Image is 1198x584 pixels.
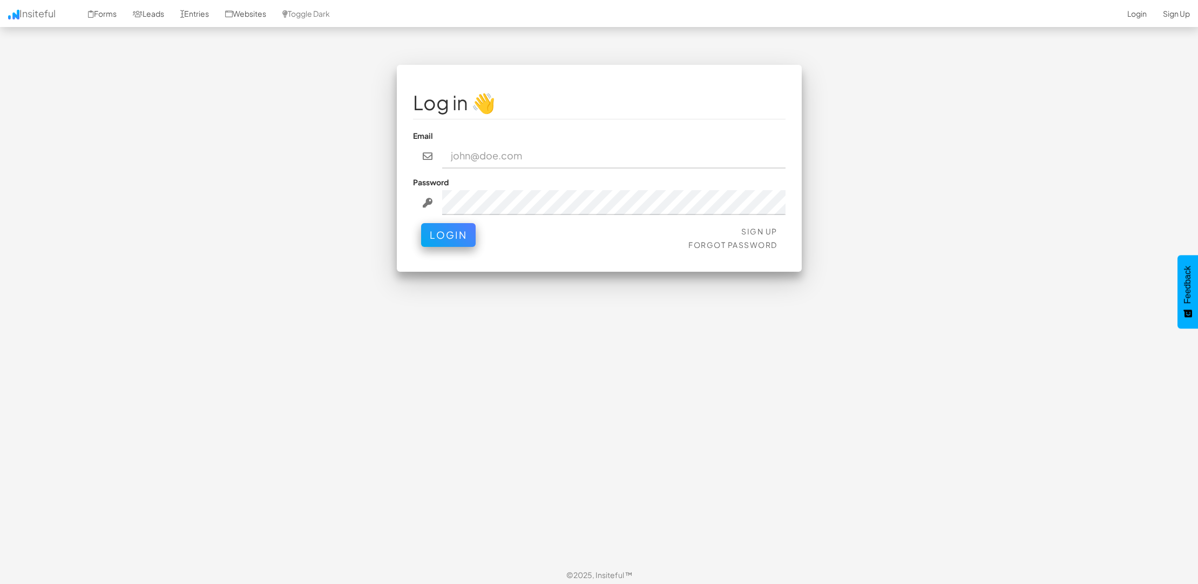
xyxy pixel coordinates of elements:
[442,144,786,169] input: john@doe.com
[1177,255,1198,328] button: Feedback - Show survey
[688,240,777,250] a: Forgot Password
[1183,266,1193,304] span: Feedback
[413,177,449,187] label: Password
[413,130,433,141] label: Email
[421,223,476,247] button: Login
[741,226,777,236] a: Sign Up
[413,92,786,113] h1: Log in 👋
[8,10,19,19] img: icon.png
